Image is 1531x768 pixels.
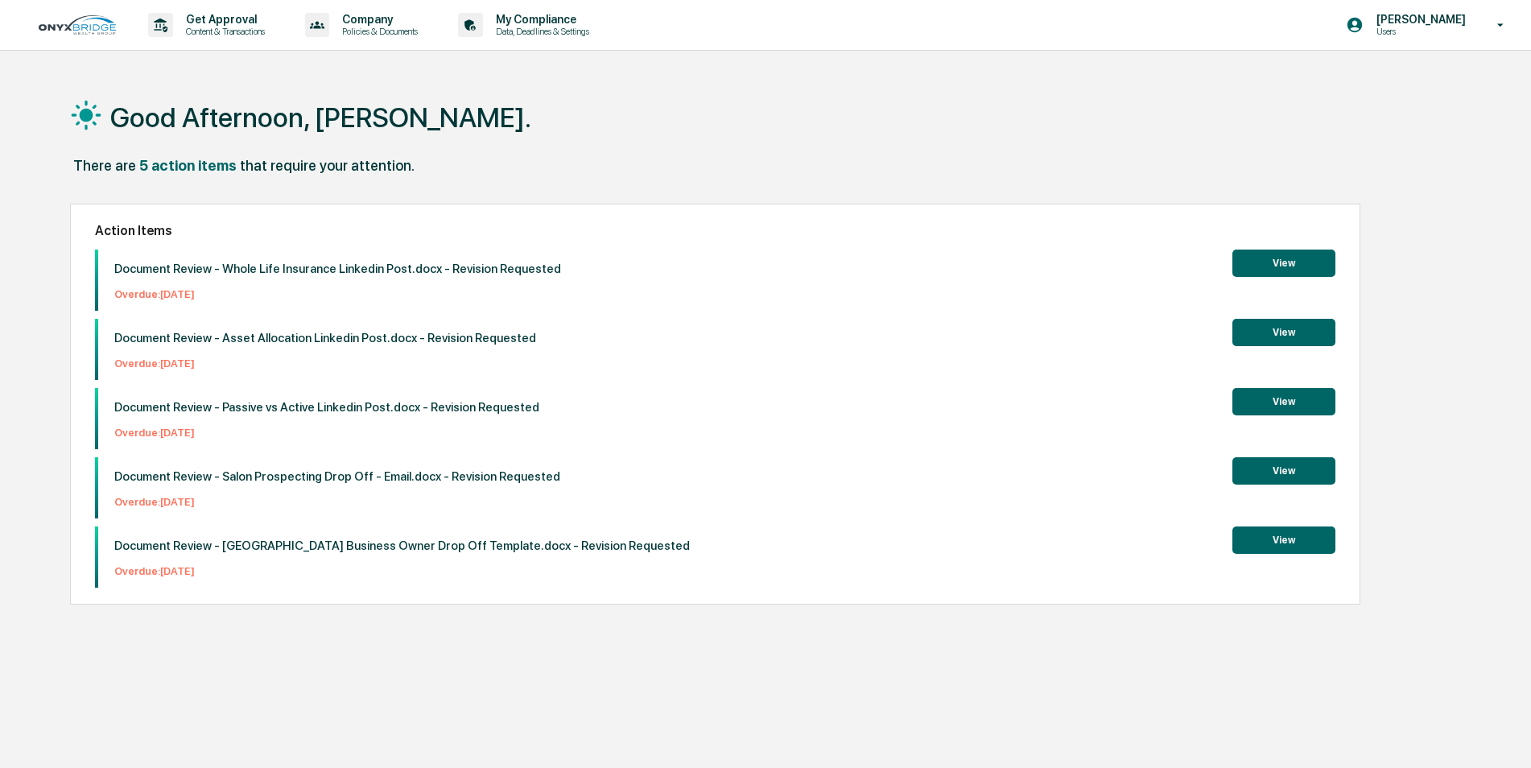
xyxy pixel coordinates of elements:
button: View [1232,319,1335,346]
p: Document Review - [GEOGRAPHIC_DATA] Business Owner Drop Off Template.docx - Revision Requested [114,539,690,553]
h2: Action Items [95,223,1335,238]
a: View [1232,531,1335,547]
button: View [1232,388,1335,415]
div: 5 action items [139,157,237,174]
a: View [1232,254,1335,270]
a: View [1232,324,1335,339]
p: Document Review - Salon Prospecting Drop Off - Email.docx - Revision Requested [114,469,560,484]
p: Document Review - Asset Allocation Linkedin Post.docx - Revision Requested [114,331,536,345]
p: My Compliance [483,13,597,26]
p: Content & Transactions [173,26,273,37]
a: View [1232,393,1335,408]
p: Users [1364,26,1474,37]
h1: Good Afternoon, [PERSON_NAME]. [110,101,531,134]
p: Overdue: [DATE] [114,288,561,300]
p: [PERSON_NAME] [1364,13,1474,26]
button: View [1232,457,1335,485]
div: that require your attention. [240,157,415,174]
p: Get Approval [173,13,273,26]
p: Overdue: [DATE] [114,427,539,439]
button: View [1232,526,1335,554]
div: There are [73,157,136,174]
p: Data, Deadlines & Settings [483,26,597,37]
p: Overdue: [DATE] [114,496,560,508]
p: Document Review - Passive vs Active Linkedin Post.docx - Revision Requested [114,400,539,415]
button: View [1232,250,1335,277]
p: Overdue: [DATE] [114,357,536,370]
p: Company [329,13,426,26]
p: Policies & Documents [329,26,426,37]
p: Overdue: [DATE] [114,565,690,577]
p: Document Review - Whole Life Insurance Linkedin Post.docx - Revision Requested [114,262,561,276]
img: logo [39,15,116,35]
a: View [1232,462,1335,477]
